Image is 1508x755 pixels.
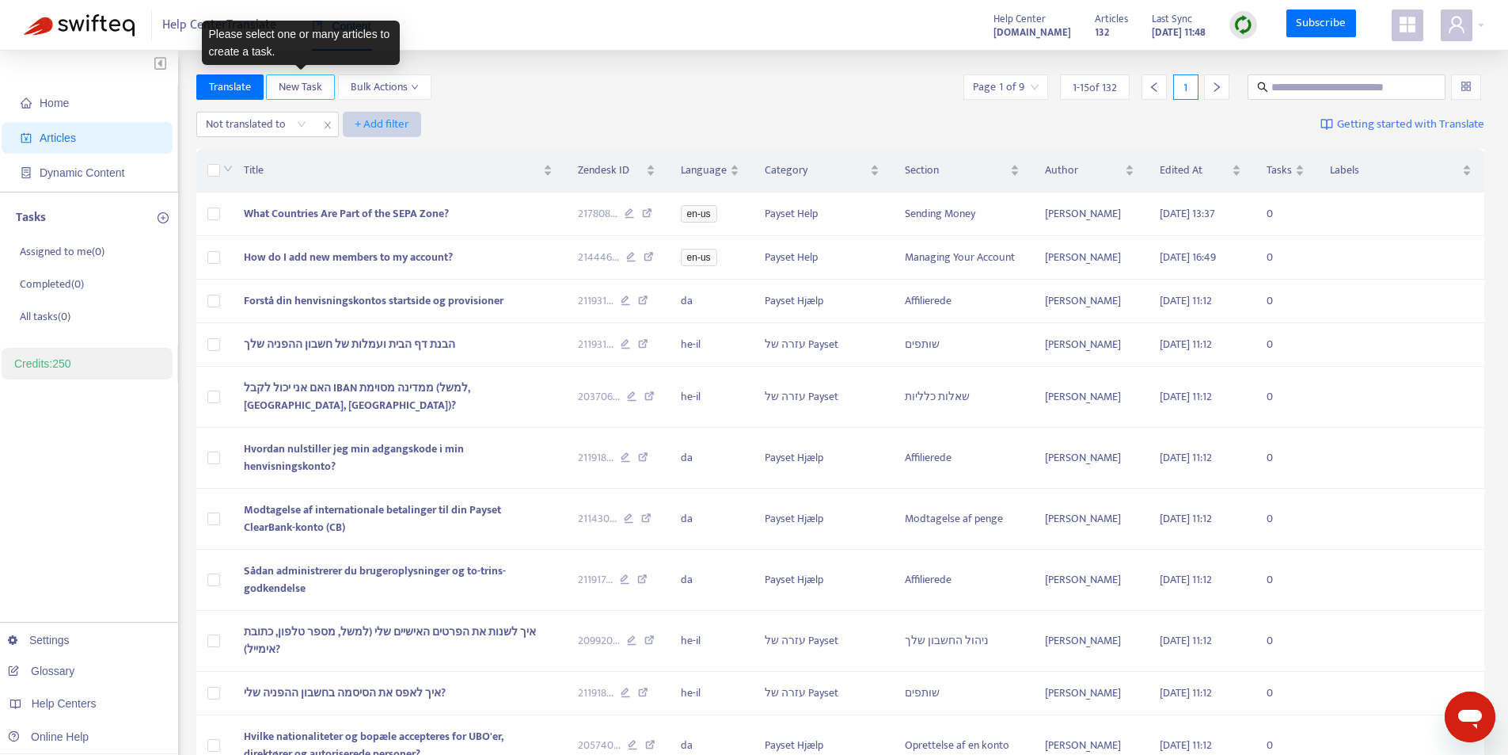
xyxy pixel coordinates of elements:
td: [PERSON_NAME] [1032,323,1147,367]
span: 211931 ... [578,292,613,310]
td: 0 [1254,323,1317,367]
a: Settings [8,634,70,646]
td: 0 [1254,236,1317,280]
span: close [317,116,338,135]
span: Hvordan nulstiller jeg min adgangskode i min henvisningskonto? [244,440,464,475]
td: Affilierede [892,428,1032,489]
span: 211430 ... [578,510,617,528]
span: Help Center [993,10,1046,28]
th: Author [1032,149,1147,193]
span: user [1447,15,1466,34]
span: left [1149,82,1160,93]
span: plus-circle [158,212,169,223]
span: down [223,164,233,173]
span: איך לשנות את הפרטים האישיים שלי (למשל, מספר טלפון, כתובת אימייל)? [244,623,536,658]
span: 217808 ... [578,205,617,223]
span: appstore [1398,15,1417,34]
span: Translate [209,78,251,96]
td: שותפים [892,323,1032,367]
span: Edited At [1160,162,1229,179]
th: Labels [1317,149,1484,193]
img: sync.dc5367851b00ba804db3.png [1233,15,1253,35]
td: [PERSON_NAME] [1032,489,1147,550]
span: What Countries Are Part of the SEPA Zone? [244,204,449,223]
span: 209920 ... [578,632,620,650]
span: Getting started with Translate [1337,116,1484,134]
span: search [1257,82,1268,93]
a: Glossary [8,665,74,677]
span: 211918 ... [578,684,613,702]
span: Language [681,162,727,179]
td: שאלות כלליות [892,367,1032,428]
span: 211918 ... [578,449,613,467]
span: [DATE] 11:12 [1160,736,1212,754]
p: All tasks ( 0 ) [20,308,70,325]
td: [PERSON_NAME] [1032,672,1147,715]
span: Dynamic Content [40,166,124,179]
td: 0 [1254,672,1317,715]
td: Affilierede [892,550,1032,611]
strong: 132 [1095,24,1109,41]
span: Zendesk ID [578,162,643,179]
a: Getting started with Translate [1320,112,1484,137]
td: da [668,489,752,550]
span: Category [765,162,867,179]
span: home [21,97,32,109]
td: Payset Hjælp [752,280,892,323]
span: Tasks [1267,162,1292,179]
span: en-us [681,249,717,266]
img: Swifteq [24,14,135,36]
span: 211917 ... [578,571,613,589]
td: he-il [668,367,752,428]
span: [DATE] 11:12 [1160,509,1212,528]
th: Language [668,149,752,193]
td: [PERSON_NAME] [1032,428,1147,489]
span: [DATE] 13:37 [1160,204,1215,223]
span: Section [905,162,1007,179]
td: Payset Hjælp [752,550,892,611]
span: Forstå din henvisningskontos startside og provisioner [244,292,503,310]
a: Credits:250 [14,357,71,370]
span: right [1211,82,1222,93]
td: da [668,428,752,489]
td: Payset Hjælp [752,489,892,550]
td: he-il [668,611,752,672]
span: 205740 ... [578,737,621,754]
td: da [668,550,752,611]
th: Tasks [1254,149,1317,193]
td: [PERSON_NAME] [1032,611,1147,672]
td: 0 [1254,489,1317,550]
span: 211931 ... [578,336,613,353]
td: ניהול החשבון שלך [892,611,1032,672]
td: שותפים [892,672,1032,715]
td: [PERSON_NAME] [1032,280,1147,323]
span: [DATE] 11:12 [1160,570,1212,589]
td: 0 [1254,280,1317,323]
span: Help Centers [32,697,97,710]
a: [DOMAIN_NAME] [993,23,1071,41]
strong: [DATE] 11:48 [1152,24,1206,41]
span: איך לאפס את הסיסמה בחשבון ההפניה שלי? [244,684,446,702]
span: [DATE] 11:12 [1160,448,1212,467]
td: 0 [1254,550,1317,611]
th: Category [752,149,892,193]
td: [PERSON_NAME] [1032,367,1147,428]
span: Help Center Translate [162,10,276,40]
span: down [411,83,419,91]
span: Modtagelse af internationale betalinger til din Payset ClearBank-konto (CB) [244,501,501,536]
th: Section [892,149,1032,193]
p: Assigned to me ( 0 ) [20,243,104,260]
td: [PERSON_NAME] [1032,193,1147,236]
td: Payset Help [752,193,892,236]
div: 1 [1173,74,1198,100]
p: Completed ( 0 ) [20,276,84,292]
span: Author [1045,162,1122,179]
div: Please select one or many articles to create a task. [202,21,400,65]
img: image-link [1320,118,1333,131]
span: Content [312,20,371,32]
a: Subscribe [1286,10,1356,38]
span: [DATE] 11:12 [1160,387,1212,406]
span: Articles [40,132,76,144]
button: + Add filter [343,112,421,137]
td: he-il [668,323,752,367]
